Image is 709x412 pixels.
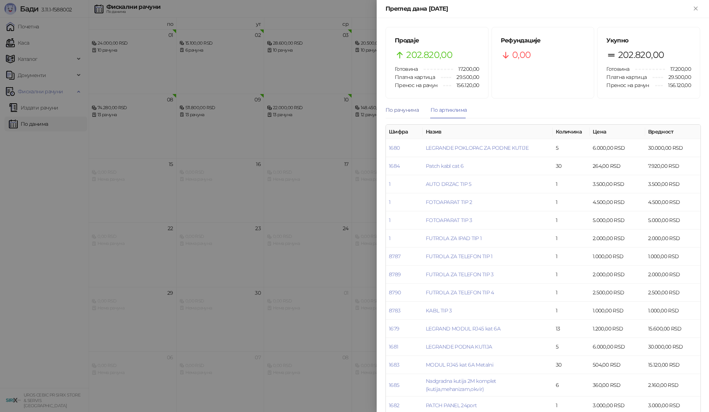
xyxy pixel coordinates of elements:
[406,48,452,62] span: 202.820,00
[590,284,645,302] td: 2.500,00 RSD
[590,374,645,397] td: 360,00 RSD
[553,211,590,229] td: 1
[590,157,645,175] td: 264,00 RSD
[553,193,590,211] td: 1
[426,163,464,169] a: Patch kabl cat 6
[606,36,691,45] h5: Укупно
[386,106,419,114] div: По рачунима
[590,193,645,211] td: 4.500,00 RSD
[389,325,399,332] a: 1679
[389,199,390,205] a: 1
[606,74,647,80] span: Платна картица
[645,266,701,284] td: 2.000,00 RSD
[645,247,701,266] td: 1.000,00 RSD
[590,266,645,284] td: 2.000,00 RSD
[553,157,590,175] td: 30
[665,65,691,73] span: 17.200,00
[645,302,701,320] td: 1.000,00 RSD
[590,211,645,229] td: 5.000,00 RSD
[590,356,645,374] td: 504,00 RSD
[389,382,399,388] a: 1685
[590,125,645,139] th: Цена
[426,307,452,314] a: KABL TIP 3
[426,217,472,224] a: FOTOAPARAT TIP 3
[645,139,701,157] td: 30.000,00 RSD
[606,66,629,72] span: Готовина
[431,106,467,114] div: По артиклима
[426,253,493,260] a: FUTROLA ZA TELEFON TIP 1
[423,125,553,139] th: Назив
[426,271,494,278] a: FUTROLA ZA TELEFON TIP 3
[389,271,401,278] a: 8789
[426,378,496,392] a: Nadgradna kutija 2M komplet (kutija,mehanizam,okvir)
[590,302,645,320] td: 1.000,00 RSD
[553,139,590,157] td: 5
[645,229,701,247] td: 2.000,00 RSD
[395,82,437,89] span: Пренос на рачун
[426,325,500,332] a: LEGRAND MODUL RJ45 kat 6A
[663,81,691,89] span: 156.120,00
[553,266,590,284] td: 1
[426,145,528,151] a: LEGRANDE POKLOPAC ZA PODNE KUTIJE
[590,139,645,157] td: 6.000,00 RSD
[389,217,390,224] a: 1
[389,361,399,368] a: 1683
[645,211,701,229] td: 5.000,00 RSD
[590,229,645,247] td: 2.000,00 RSD
[553,302,590,320] td: 1
[590,338,645,356] td: 6.000,00 RSD
[590,175,645,193] td: 3.500,00 RSD
[645,320,701,338] td: 15.600,00 RSD
[553,374,590,397] td: 6
[590,320,645,338] td: 1.200,00 RSD
[645,157,701,175] td: 7.920,00 RSD
[395,74,435,80] span: Платна картица
[426,402,477,409] a: PATCH PANEL 24port
[553,175,590,193] td: 1
[389,235,390,242] a: 1
[553,320,590,338] td: 13
[426,199,472,205] a: FOTOAPARAT TIP 2
[426,343,492,350] a: LEGRANDE PODNA KUTIJA
[389,343,398,350] a: 1681
[553,229,590,247] td: 1
[389,402,399,409] a: 1682
[553,356,590,374] td: 30
[451,73,479,81] span: 29.500,00
[426,289,494,296] a: FUTROLA ZA TELEFON TIP 4
[395,36,479,45] h5: Продаје
[645,125,701,139] th: Вредност
[389,253,400,260] a: 8787
[590,247,645,266] td: 1.000,00 RSD
[645,175,701,193] td: 3.500,00 RSD
[663,73,691,81] span: 29.500,00
[645,356,701,374] td: 15.120,00 RSD
[645,338,701,356] td: 30.000,00 RSD
[426,361,493,368] a: MODUL RJ45 kat 6A Metalni
[389,307,400,314] a: 8783
[389,289,401,296] a: 8790
[395,66,418,72] span: Готовина
[645,284,701,302] td: 2.500,00 RSD
[553,284,590,302] td: 1
[501,36,585,45] h5: Рефундације
[389,181,390,187] a: 1
[453,65,479,73] span: 17.200,00
[645,193,701,211] td: 4.500,00 RSD
[389,145,400,151] a: 1680
[426,181,472,187] a: AUTO DRZAC TIP 5
[691,4,700,13] button: Close
[386,125,423,139] th: Шифра
[451,81,479,89] span: 156.120,00
[512,48,531,62] span: 0,00
[386,4,691,13] div: Преглед дана [DATE]
[645,374,701,397] td: 2.160,00 RSD
[426,235,482,242] a: FUTROLA ZA IPAD TIP 1
[389,163,400,169] a: 1684
[553,247,590,266] td: 1
[553,338,590,356] td: 5
[553,125,590,139] th: Количина
[618,48,664,62] span: 202.820,00
[606,82,649,89] span: Пренос на рачун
